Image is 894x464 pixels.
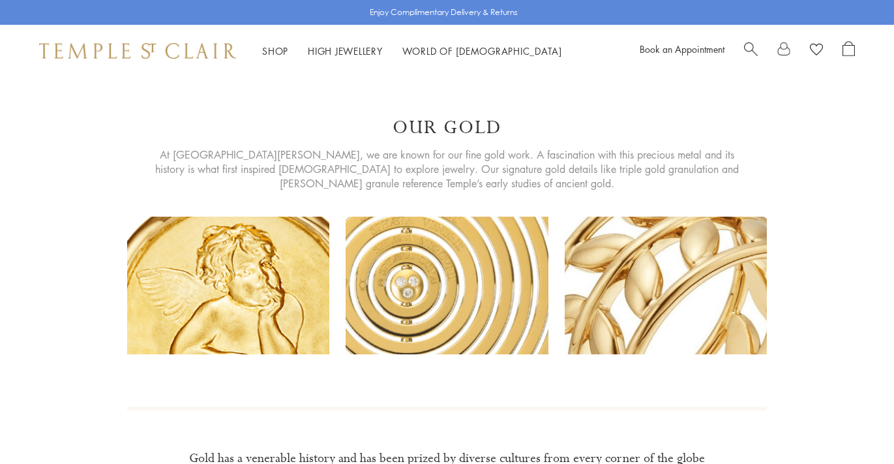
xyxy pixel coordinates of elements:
[402,44,562,57] a: World of [DEMOGRAPHIC_DATA]World of [DEMOGRAPHIC_DATA]
[308,44,383,57] a: High JewelleryHigh Jewellery
[346,217,548,354] img: our-gold2_628x.png
[565,217,767,354] img: our-gold3_900x.png
[744,41,758,61] a: Search
[829,403,881,451] iframe: Gorgias live chat messenger
[393,116,501,140] h1: Our Gold
[842,41,855,61] a: Open Shopping Bag
[262,43,562,59] nav: Main navigation
[155,147,739,191] span: At [GEOGRAPHIC_DATA][PERSON_NAME], we are known for our fine gold work. A fascination with this p...
[370,6,518,19] p: Enjoy Complimentary Delivery & Returns
[810,41,823,61] a: View Wishlist
[262,44,288,57] a: ShopShop
[127,217,329,354] img: our-gold1_628x.png
[640,42,724,55] a: Book an Appointment
[39,43,236,59] img: Temple St. Clair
